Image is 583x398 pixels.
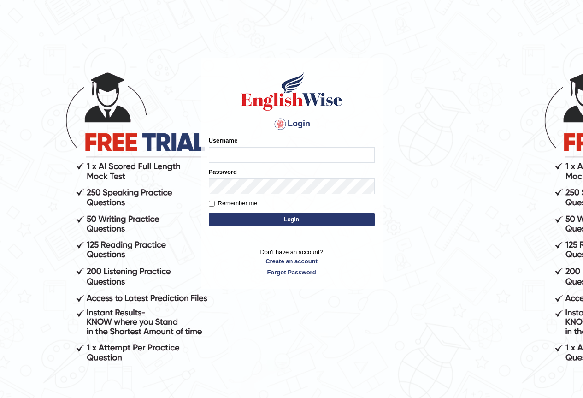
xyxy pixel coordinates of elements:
[209,117,375,131] h4: Login
[209,136,238,145] label: Username
[209,248,375,276] p: Don't have an account?
[209,257,375,266] a: Create an account
[209,213,375,226] button: Login
[209,268,375,277] a: Forgot Password
[209,199,258,208] label: Remember me
[209,201,215,207] input: Remember me
[239,71,344,112] img: Logo of English Wise sign in for intelligent practice with AI
[209,167,237,176] label: Password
